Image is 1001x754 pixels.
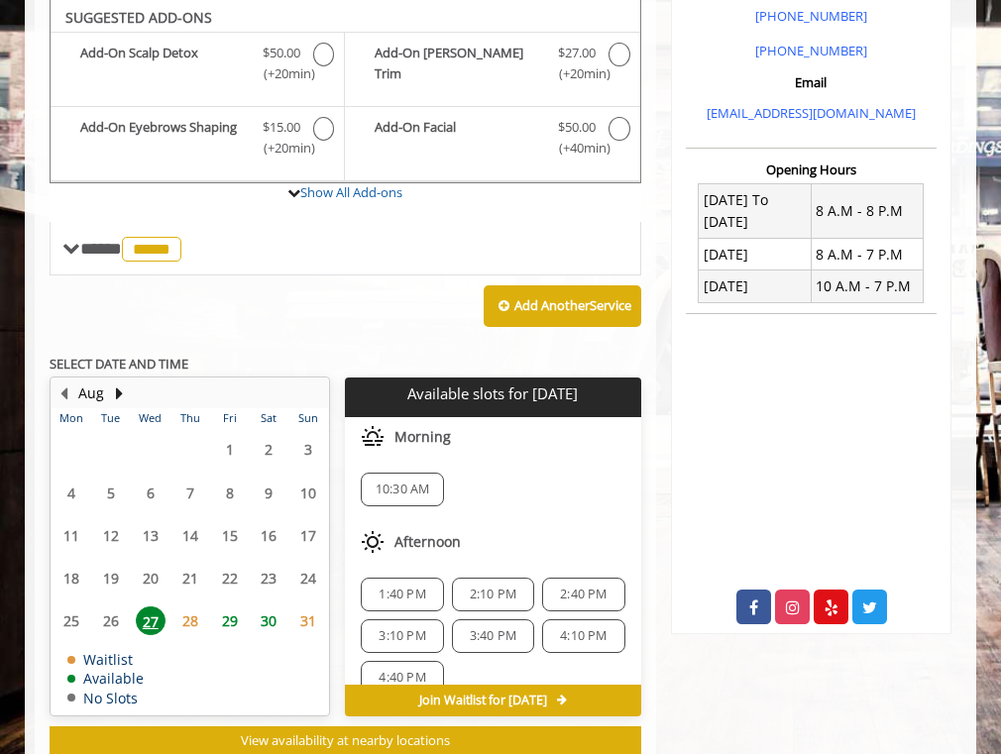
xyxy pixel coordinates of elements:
[558,117,596,138] span: $50.00
[111,382,127,404] button: Next Month
[484,285,641,327] button: Add AnotherService
[375,117,545,159] b: Add-On Facial
[755,7,867,25] a: [PHONE_NUMBER]
[419,693,547,708] span: Join Waitlist for [DATE]
[707,104,916,122] a: [EMAIL_ADDRESS][DOMAIN_NAME]
[686,162,937,176] h3: Opening Hours
[361,578,443,611] div: 1:40 PM
[558,43,596,63] span: $27.00
[699,239,811,270] td: [DATE]
[361,530,385,554] img: afternoon slots
[560,587,607,602] span: 2:40 PM
[60,43,334,89] label: Add-On Scalp Detox
[215,606,245,635] span: 29
[67,652,144,667] td: Waitlist
[379,628,425,644] span: 3:10 PM
[131,599,170,642] td: Select day27
[514,296,631,314] b: Add Another Service
[249,599,288,642] td: Select day30
[811,239,923,270] td: 8 A.M - 7 P.M
[691,75,932,89] h3: Email
[560,628,607,644] span: 4:10 PM
[288,408,328,428] th: Sun
[470,628,516,644] span: 3:40 PM
[175,606,205,635] span: 28
[542,578,624,611] div: 2:40 PM
[394,534,461,550] span: Afternoon
[241,731,450,749] span: View availability at nearby locations
[555,63,599,84] span: (+20min )
[249,408,288,428] th: Sat
[755,42,867,59] a: [PHONE_NUMBER]
[361,619,443,653] div: 3:10 PM
[80,43,250,84] b: Add-On Scalp Detox
[811,270,923,302] td: 10 A.M - 7 P.M
[210,408,250,428] th: Fri
[170,408,210,428] th: Thu
[353,385,632,402] p: Available slots for [DATE]
[555,138,599,159] span: (+40min )
[136,606,166,635] span: 27
[300,183,402,201] a: Show All Add-ons
[293,606,323,635] span: 31
[67,671,144,686] td: Available
[452,619,534,653] div: 3:40 PM
[375,43,545,84] b: Add-On [PERSON_NAME] Trim
[78,382,104,404] button: Aug
[470,587,516,602] span: 2:10 PM
[50,355,188,373] b: SELECT DATE AND TIME
[260,138,303,159] span: (+20min )
[699,184,811,239] td: [DATE] To [DATE]
[260,63,303,84] span: (+20min )
[379,670,425,686] span: 4:40 PM
[379,587,425,602] span: 1:40 PM
[60,117,334,163] label: Add-On Eyebrows Shaping
[288,599,328,642] td: Select day31
[91,408,131,428] th: Tue
[170,599,210,642] td: Select day28
[376,482,430,497] span: 10:30 AM
[56,382,71,404] button: Previous Month
[361,473,443,506] div: 10:30 AM
[811,184,923,239] td: 8 A.M - 8 P.M
[52,408,91,428] th: Mon
[210,599,250,642] td: Select day29
[65,8,212,27] b: SUGGESTED ADD-ONS
[67,691,144,705] td: No Slots
[452,578,534,611] div: 2:10 PM
[355,43,629,89] label: Add-On Beard Trim
[80,117,250,159] b: Add-On Eyebrows Shaping
[361,661,443,695] div: 4:40 PM
[542,619,624,653] div: 4:10 PM
[263,43,300,63] span: $50.00
[699,270,811,302] td: [DATE]
[131,408,170,428] th: Wed
[263,117,300,138] span: $15.00
[254,606,283,635] span: 30
[394,429,451,445] span: Morning
[361,425,385,449] img: morning slots
[355,117,629,163] label: Add-On Facial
